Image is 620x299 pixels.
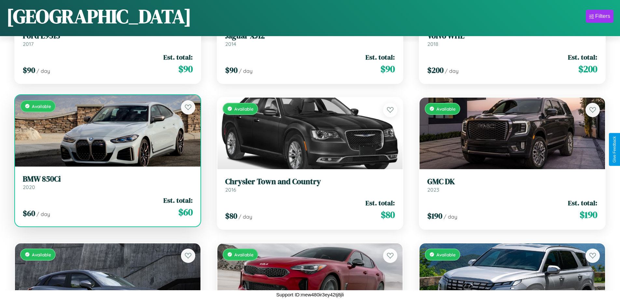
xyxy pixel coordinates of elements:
a: Jaguar XJ122014 [225,31,395,47]
span: / day [36,68,50,74]
a: Chrysler Town and Country2016 [225,177,395,193]
span: $ 200 [427,65,444,75]
span: Available [32,252,51,257]
a: GMC DK2023 [427,177,597,193]
h1: [GEOGRAPHIC_DATA] [7,3,191,30]
span: Est. total: [163,196,193,205]
span: Available [32,103,51,109]
span: 2017 [23,41,34,47]
span: Est. total: [365,52,395,62]
span: $ 190 [580,208,597,221]
span: $ 200 [578,62,597,75]
span: Est. total: [163,52,193,62]
h3: Ford L9513 [23,31,193,41]
span: / day [444,213,457,220]
h3: GMC DK [427,177,597,186]
span: $ 90 [178,62,193,75]
div: Give Feedback [612,136,617,163]
span: 2014 [225,41,236,47]
a: BMW 850Ci2020 [23,174,193,190]
span: Est. total: [365,198,395,208]
span: / day [445,68,459,74]
h3: Chrysler Town and Country [225,177,395,186]
span: $ 80 [381,208,395,221]
span: Est. total: [568,52,597,62]
span: Available [436,106,456,112]
span: 2020 [23,184,35,190]
span: Est. total: [568,198,597,208]
span: / day [239,68,253,74]
span: Available [436,252,456,257]
span: $ 90 [225,65,238,75]
a: Volvo WHL2018 [427,31,597,47]
span: / day [36,211,50,217]
span: $ 90 [23,65,35,75]
span: Available [234,252,254,257]
span: $ 60 [23,208,35,219]
span: 2016 [225,186,236,193]
p: Support ID: mew480ir3ey42tj8jli [276,290,344,299]
span: Available [234,106,254,112]
span: $ 80 [225,211,237,221]
span: $ 90 [380,62,395,75]
a: Ford L95132017 [23,31,193,47]
span: $ 60 [178,206,193,219]
button: Filters [586,10,613,23]
div: Filters [595,13,610,20]
h3: Volvo WHL [427,31,597,41]
span: 2018 [427,41,438,47]
span: $ 190 [427,211,442,221]
span: 2023 [427,186,439,193]
h3: Jaguar XJ12 [225,31,395,41]
h3: BMW 850Ci [23,174,193,184]
span: / day [239,213,252,220]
